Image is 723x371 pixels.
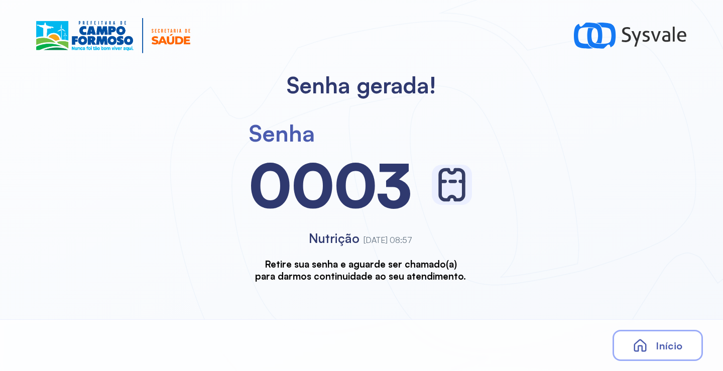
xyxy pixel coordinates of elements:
h2: Senha gerada! [287,71,436,99]
div: 0003 [249,147,412,222]
img: logo-sysvale.svg [574,18,687,53]
span: Nutrição [309,230,359,246]
img: Logotipo do estabelecimento [36,18,190,53]
span: Início [656,339,682,352]
span: [DATE] 08:57 [364,235,412,245]
div: Senha [249,119,315,147]
h3: Retire sua senha e aguarde ser chamado(a) para darmos continuidade ao seu atendimento. [255,258,466,282]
